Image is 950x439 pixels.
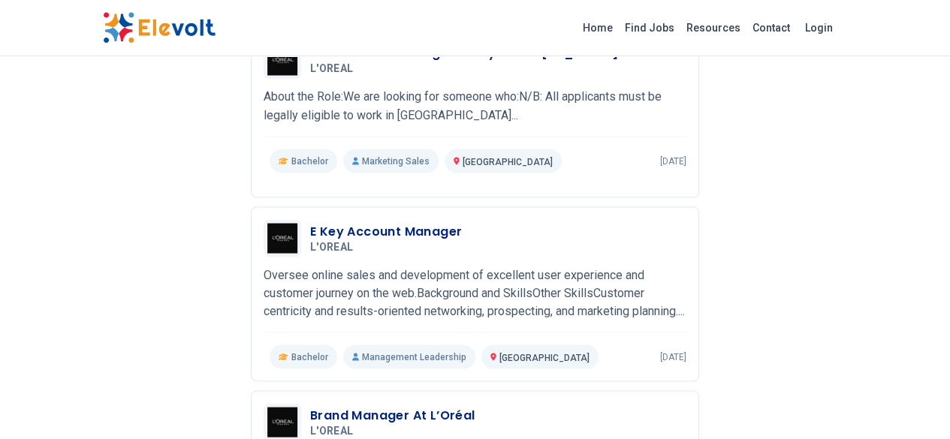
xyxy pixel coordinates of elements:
h3: E Key Account Manager [310,222,462,240]
h3: Brand Manager At L’Oréal [310,406,475,424]
p: Marketing Sales [343,149,439,173]
span: [GEOGRAPHIC_DATA] [463,156,553,167]
a: Contact [746,16,796,40]
p: Oversee online sales and development of excellent user experience and customer journey on the web... [264,266,686,320]
img: L'OREAL [267,223,297,253]
p: About the Role:We are looking for someone who:N/B: All applicants must be legally eligible to wor... [264,88,686,124]
p: [DATE] [660,155,686,167]
img: Elevolt [103,12,216,44]
span: [GEOGRAPHIC_DATA] [499,352,590,362]
a: L'OREALJunior Brand Manager – Maybelline [US_STATE]L'OREALAbout the Role:We are looking for someo... [264,41,686,173]
span: L'OREAL [310,62,353,76]
span: Bachelor [291,350,328,362]
a: Home [577,16,619,40]
span: L'OREAL [310,424,353,437]
span: Bachelor [291,155,328,167]
iframe: Chat Widget [875,367,950,439]
img: L'OREAL [267,407,297,437]
span: L'OREAL [310,240,353,254]
p: [DATE] [660,350,686,362]
p: Management Leadership [343,344,475,368]
a: L'OREALE Key Account ManagerL'OREALOversee online sales and development of excellent user experie... [264,219,686,368]
a: Login [796,13,842,43]
img: L'OREAL [267,45,297,75]
a: Resources [680,16,746,40]
a: Find Jobs [619,16,680,40]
